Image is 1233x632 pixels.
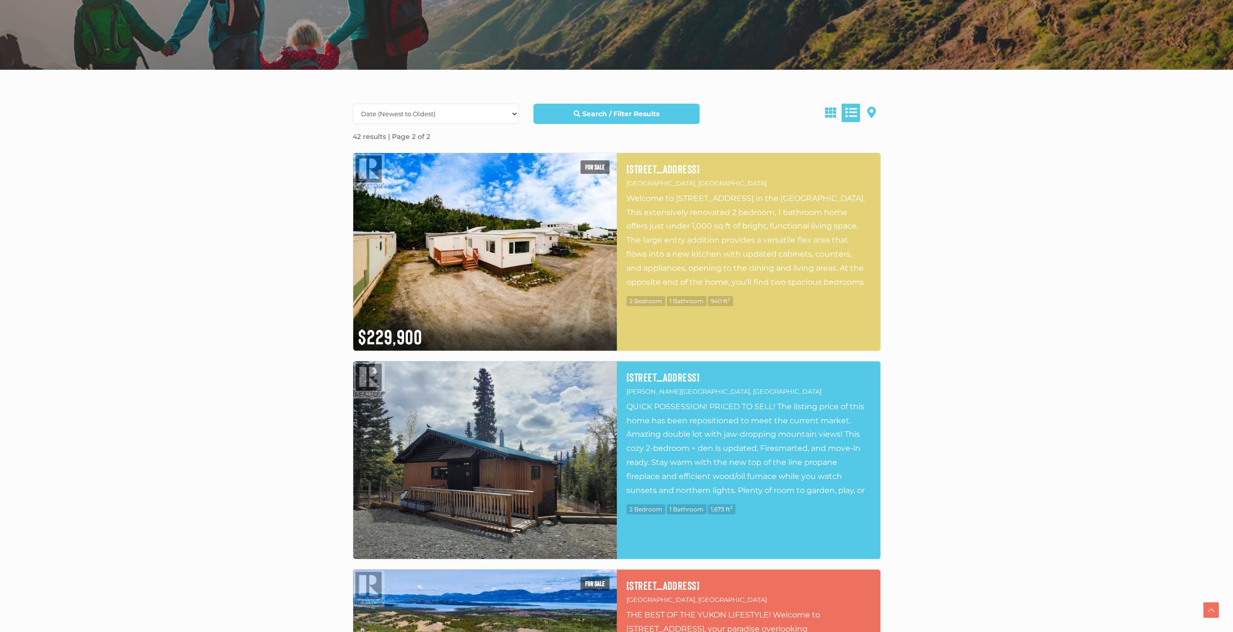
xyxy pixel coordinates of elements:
[353,153,617,351] img: 15-200 LOBIRD ROAD, Whitehorse, Yukon
[728,296,730,302] sup: 2
[626,400,871,497] p: QUICK POSSESSION! PRICED TO SELL! The listing price of this home has been repositioned to meet th...
[626,594,871,605] p: [GEOGRAPHIC_DATA], [GEOGRAPHIC_DATA]
[626,371,871,384] a: [STREET_ADDRESS]
[353,132,430,141] strong: 42 results | Page 2 of 2
[626,192,871,289] p: Welcome to [STREET_ADDRESS] in the [GEOGRAPHIC_DATA]. This extensively renovated 2 bedroom, 1 bat...
[626,178,871,189] p: [GEOGRAPHIC_DATA], [GEOGRAPHIC_DATA]
[708,296,733,306] span: 940 ft
[353,318,617,351] div: $229,900
[626,296,665,306] span: 2 Bedroom
[626,504,665,514] span: 2 Bedroom
[626,579,871,592] a: [STREET_ADDRESS]
[667,296,706,306] span: 1 Bathroom
[708,504,735,514] span: 1,673 ft
[582,109,659,118] strong: Search / Filter Results
[730,505,733,510] sup: 2
[533,104,700,124] a: Search / Filter Results
[580,160,609,174] span: For sale
[353,361,617,559] img: 119 ALSEK CRESCENT, Haines Junction, Yukon
[626,386,871,397] p: [PERSON_NAME][GEOGRAPHIC_DATA], [GEOGRAPHIC_DATA]
[580,577,609,590] span: For sale
[626,163,871,175] a: [STREET_ADDRESS]
[667,504,706,514] span: 1 Bathroom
